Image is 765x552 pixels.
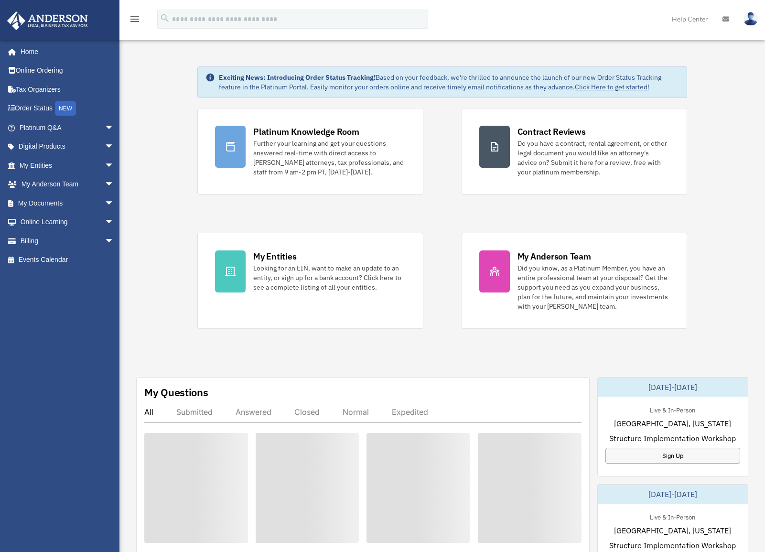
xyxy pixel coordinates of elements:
div: Live & In-Person [642,511,703,521]
div: NEW [55,101,76,116]
div: Expedited [392,407,428,417]
div: Closed [294,407,320,417]
span: [GEOGRAPHIC_DATA], [US_STATE] [614,418,731,429]
span: arrow_drop_down [105,175,124,195]
div: Further your learning and get your questions answered real-time with direct access to [PERSON_NAM... [253,139,405,177]
div: Based on your feedback, we're thrilled to announce the launch of our new Order Status Tracking fe... [219,73,679,92]
a: Tax Organizers [7,80,129,99]
span: arrow_drop_down [105,118,124,138]
i: menu [129,13,140,25]
a: Online Ordering [7,61,129,80]
img: Anderson Advisors Platinum Portal [4,11,91,30]
div: Looking for an EIN, want to make an update to an entity, or sign up for a bank account? Click her... [253,263,405,292]
a: My Documentsarrow_drop_down [7,194,129,213]
div: Platinum Knowledge Room [253,126,359,138]
a: Platinum Q&Aarrow_drop_down [7,118,129,137]
span: Structure Implementation Workshop [609,433,736,444]
a: Platinum Knowledge Room Further your learning and get your questions answered real-time with dire... [197,108,423,195]
div: Live & In-Person [642,404,703,414]
span: arrow_drop_down [105,194,124,213]
span: Structure Implementation Workshop [609,540,736,551]
div: My Entities [253,250,296,262]
a: Online Learningarrow_drop_down [7,213,129,232]
div: Do you have a contract, rental agreement, or other legal document you would like an attorney's ad... [517,139,669,177]
a: Sign Up [605,448,740,464]
a: My Entities Looking for an EIN, want to make an update to an entity, or sign up for a bank accoun... [197,233,423,329]
a: My Anderson Teamarrow_drop_down [7,175,129,194]
div: Answered [236,407,271,417]
strong: Exciting News: Introducing Order Status Tracking! [219,73,376,82]
span: arrow_drop_down [105,213,124,232]
i: search [160,13,170,23]
div: Contract Reviews [517,126,586,138]
div: My Anderson Team [517,250,591,262]
a: Contract Reviews Do you have a contract, rental agreement, or other legal document you would like... [462,108,687,195]
a: Events Calendar [7,250,129,270]
span: arrow_drop_down [105,231,124,251]
a: My Anderson Team Did you know, as a Platinum Member, you have an entire professional team at your... [462,233,687,329]
span: [GEOGRAPHIC_DATA], [US_STATE] [614,525,731,536]
a: My Entitiesarrow_drop_down [7,156,129,175]
img: User Pic [743,12,758,26]
a: Billingarrow_drop_down [7,231,129,250]
div: [DATE]-[DATE] [598,378,748,397]
div: Submitted [176,407,213,417]
div: Did you know, as a Platinum Member, you have an entire professional team at your disposal? Get th... [517,263,669,311]
div: [DATE]-[DATE] [598,485,748,504]
a: menu [129,17,140,25]
div: Normal [343,407,369,417]
a: Digital Productsarrow_drop_down [7,137,129,156]
div: All [144,407,153,417]
a: Home [7,42,124,61]
div: My Questions [144,385,208,400]
a: Click Here to get started! [575,83,649,91]
span: arrow_drop_down [105,156,124,175]
span: arrow_drop_down [105,137,124,157]
a: Order StatusNEW [7,99,129,119]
